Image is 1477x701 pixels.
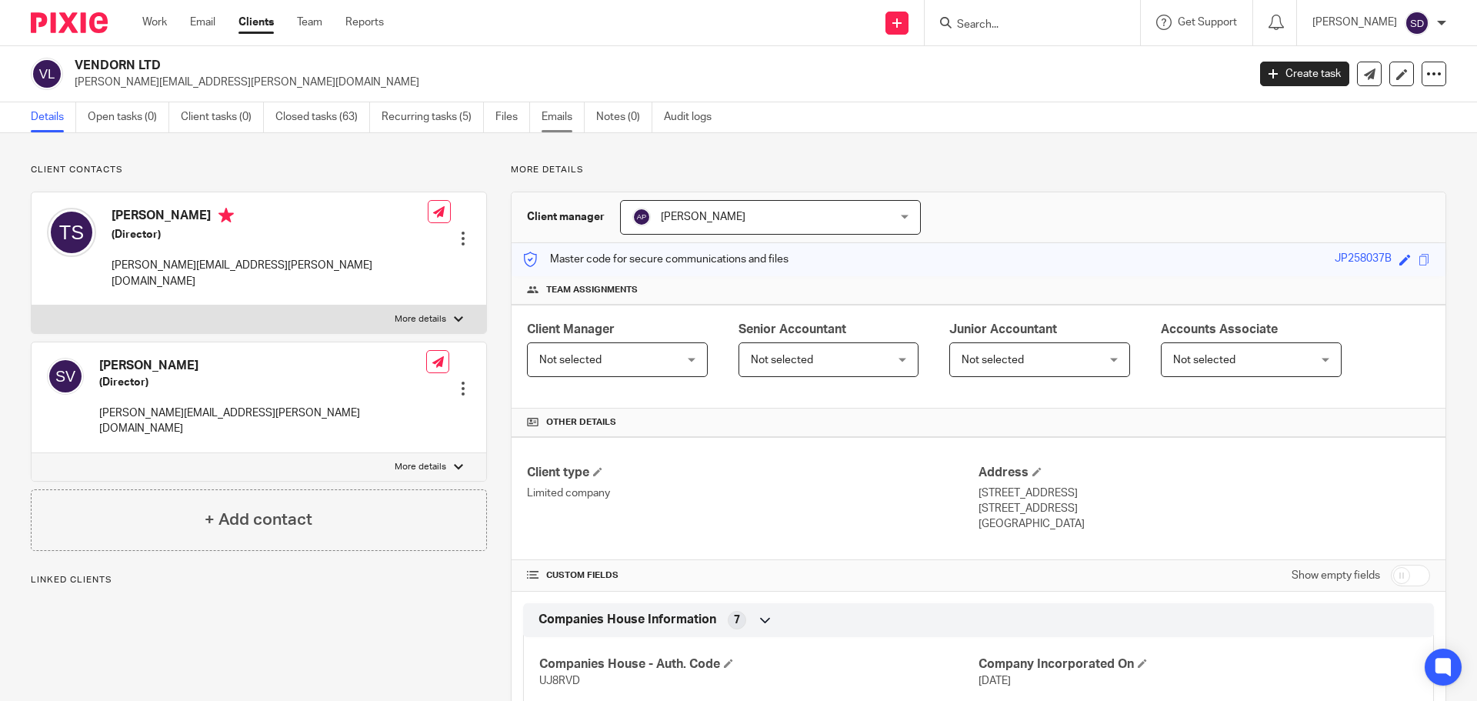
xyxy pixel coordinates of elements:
span: Not selected [751,355,813,366]
span: Not selected [962,355,1024,366]
p: More details [511,164,1446,176]
img: svg%3E [31,58,63,90]
p: [STREET_ADDRESS] [979,486,1430,501]
a: Open tasks (0) [88,102,169,132]
h4: CUSTOM FIELDS [527,569,979,582]
h4: Address [979,465,1430,481]
h4: Company Incorporated On [979,656,1418,673]
img: svg%3E [1405,11,1429,35]
h3: Client manager [527,209,605,225]
h4: [PERSON_NAME] [99,358,426,374]
span: [DATE] [979,676,1011,686]
input: Search [955,18,1094,32]
a: Recurring tasks (5) [382,102,484,132]
i: Primary [218,208,234,223]
img: svg%3E [47,358,84,395]
span: [PERSON_NAME] [661,212,745,222]
p: Client contacts [31,164,487,176]
span: Get Support [1178,17,1237,28]
span: Senior Accountant [738,323,846,335]
span: 7 [734,613,740,628]
img: svg%3E [47,208,96,257]
p: [PERSON_NAME][EMAIL_ADDRESS][PERSON_NAME][DOMAIN_NAME] [75,75,1237,90]
p: [GEOGRAPHIC_DATA] [979,516,1430,532]
a: Create task [1260,62,1349,86]
span: Client Manager [527,323,615,335]
a: Client tasks (0) [181,102,264,132]
span: Not selected [1173,355,1235,366]
a: Closed tasks (63) [275,102,370,132]
a: Clients [238,15,274,30]
a: Details [31,102,76,132]
h5: (Director) [99,375,426,390]
p: Master code for secure communications and files [523,252,789,267]
span: Accounts Associate [1161,323,1278,335]
img: svg%3E [632,208,651,226]
h4: [PERSON_NAME] [112,208,428,227]
a: Emails [542,102,585,132]
p: More details [395,461,446,473]
p: [PERSON_NAME][EMAIL_ADDRESS][PERSON_NAME][DOMAIN_NAME] [99,406,426,437]
span: Companies House Information [538,612,716,628]
a: Audit logs [664,102,723,132]
a: Notes (0) [596,102,652,132]
h2: VENDORN LTD [75,58,1005,74]
p: [PERSON_NAME] [1312,15,1397,30]
p: [PERSON_NAME][EMAIL_ADDRESS][PERSON_NAME][DOMAIN_NAME] [112,258,428,289]
h4: + Add contact [205,508,312,532]
a: Email [190,15,215,30]
span: Team assignments [546,284,638,296]
a: Team [297,15,322,30]
div: JP258037B [1335,251,1392,269]
img: Pixie [31,12,108,33]
span: Other details [546,416,616,429]
a: Work [142,15,167,30]
h4: Companies House - Auth. Code [539,656,979,673]
span: UJ8RVD [539,676,580,686]
h5: (Director) [112,227,428,242]
p: More details [395,313,446,325]
p: Limited company [527,486,979,501]
p: Linked clients [31,574,487,586]
a: Reports [345,15,384,30]
a: Files [495,102,530,132]
p: [STREET_ADDRESS] [979,501,1430,516]
span: Not selected [539,355,602,366]
label: Show empty fields [1292,568,1380,583]
h4: Client type [527,465,979,481]
span: Junior Accountant [949,323,1057,335]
